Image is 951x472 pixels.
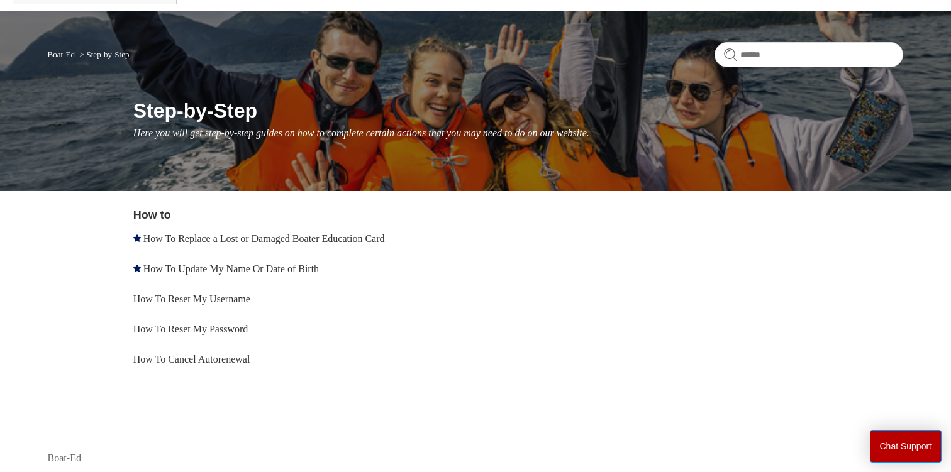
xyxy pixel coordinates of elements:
a: How To Reset My Username [133,294,250,304]
svg: Promoted article [133,234,141,242]
a: Boat-Ed [48,451,81,466]
li: Step-by-Step [77,50,129,59]
h1: Step-by-Step [133,96,904,126]
li: Boat-Ed [48,50,77,59]
svg: Promoted article [133,265,141,272]
a: How To Cancel Autorenewal [133,354,250,365]
input: Search [715,42,903,67]
a: How To Reset My Password [133,324,248,334]
a: Boat-Ed [48,50,75,59]
a: How To Replace a Lost or Damaged Boater Education Card [143,233,385,244]
a: How To Update My Name Or Date of Birth [143,263,319,274]
a: How to [133,209,171,221]
button: Chat Support [870,430,942,463]
p: Here you will get step-by-step guides on how to complete certain actions that you may need to do ... [133,126,904,141]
